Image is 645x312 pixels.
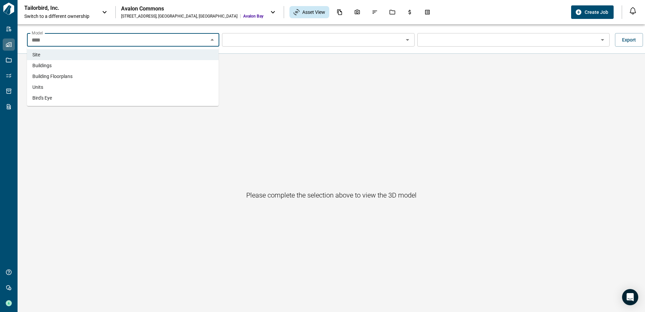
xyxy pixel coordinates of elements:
label: Model [32,30,43,36]
div: Budgets [403,6,417,18]
button: Export [615,33,643,47]
span: Buildings [32,62,52,69]
span: Avalon Bay [243,14,263,19]
span: Bird's Eye [32,95,52,101]
div: Documents [333,6,347,18]
div: Asset View [289,6,329,18]
span: Switch to a different ownership [24,13,95,20]
div: Avalon Commons [121,5,263,12]
span: Site [32,51,40,58]
button: Close [207,35,217,45]
span: Export [622,36,636,43]
div: Jobs [385,6,399,18]
div: Issues & Info [368,6,382,18]
div: Takeoff Center [420,6,434,18]
div: Open Intercom Messenger [622,289,638,305]
span: Create Job [585,9,608,16]
h6: Please complete the selection above to view the 3D model [246,190,417,201]
button: Open notification feed [627,5,638,16]
p: Tailorbird, Inc. [24,5,85,11]
div: [STREET_ADDRESS] , [GEOGRAPHIC_DATA] , [GEOGRAPHIC_DATA] [121,14,237,19]
span: Asset View [302,9,325,16]
button: Create Job [571,5,614,19]
div: Photos [350,6,364,18]
button: Open [403,35,412,45]
span: Units [32,84,43,90]
button: Open [598,35,607,45]
span: Building Floorplans [32,73,73,80]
